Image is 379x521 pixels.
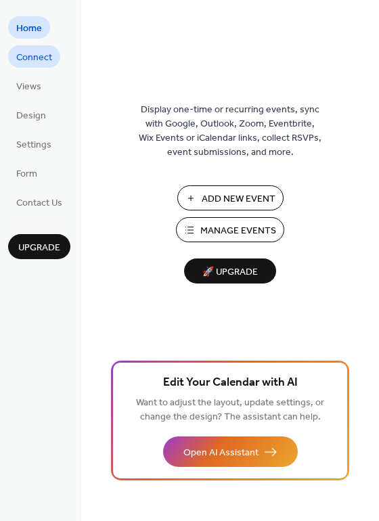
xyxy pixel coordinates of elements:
span: Upgrade [18,241,60,255]
button: Open AI Assistant [163,436,298,467]
a: Home [8,16,50,39]
span: Settings [16,138,51,152]
button: Manage Events [176,217,284,242]
a: Views [8,74,49,97]
span: Views [16,80,41,94]
button: Add New Event [177,185,284,210]
span: Add New Event [202,192,275,206]
span: Design [16,109,46,123]
a: Form [8,162,45,184]
button: Upgrade [8,234,70,259]
span: Want to adjust the layout, update settings, or change the design? The assistant can help. [136,394,324,426]
span: Display one-time or recurring events, sync with Google, Outlook, Zoom, Eventbrite, Wix Events or ... [139,103,321,160]
span: Home [16,22,42,36]
button: 🚀 Upgrade [184,258,276,284]
a: Connect [8,45,60,68]
a: Contact Us [8,191,70,213]
span: Open AI Assistant [183,446,259,460]
span: Form [16,167,37,181]
span: 🚀 Upgrade [192,263,268,281]
span: Manage Events [200,224,276,238]
span: Edit Your Calendar with AI [163,373,298,392]
span: Connect [16,51,52,65]
a: Settings [8,133,60,155]
a: Design [8,104,54,126]
span: Contact Us [16,196,62,210]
